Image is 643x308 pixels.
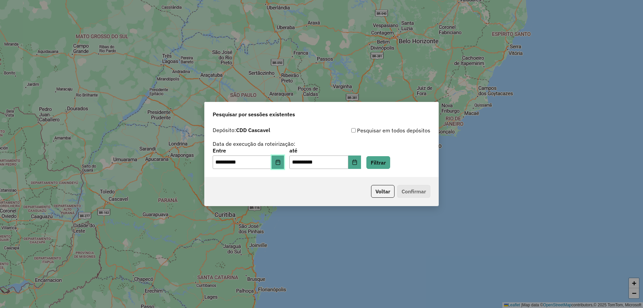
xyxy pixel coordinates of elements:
strong: CDD Cascavel [236,127,270,133]
button: Choose Date [272,156,284,169]
label: até [289,146,361,155]
label: Data de execução da roteirização: [213,140,295,148]
span: Pesquisar por sessões existentes [213,110,295,118]
button: Choose Date [348,156,361,169]
button: Voltar [371,185,395,198]
button: Filtrar [366,156,390,169]
div: Pesquisar em todos depósitos [321,126,430,134]
label: Depósito: [213,126,270,134]
label: Entre [213,146,284,155]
